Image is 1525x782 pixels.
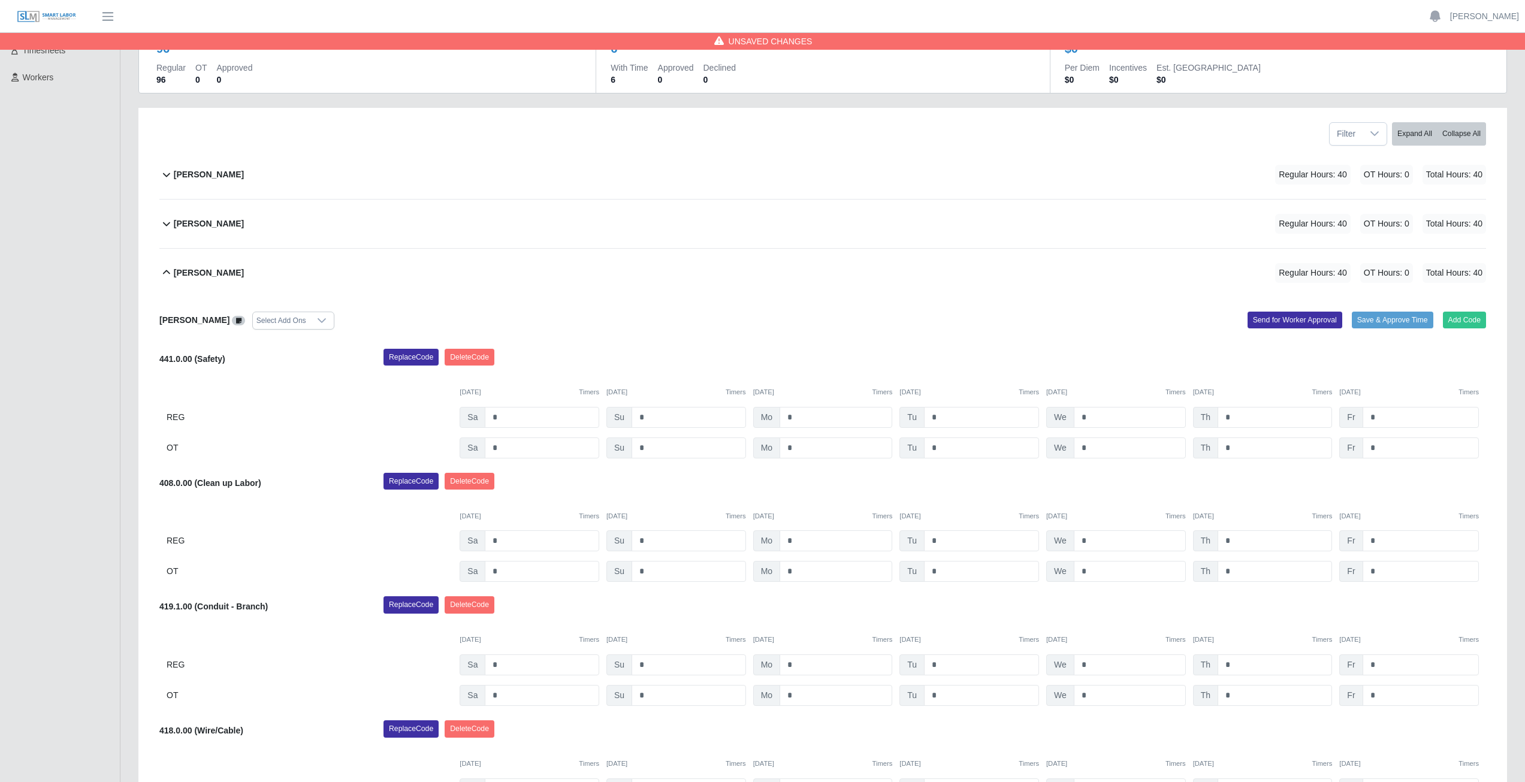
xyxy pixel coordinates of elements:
[1193,511,1333,521] div: [DATE]
[156,74,186,86] dd: 96
[1360,263,1413,283] span: OT Hours: 0
[1193,530,1218,551] span: Th
[17,10,77,23] img: SLM Logo
[1046,407,1074,428] span: We
[1275,165,1351,185] span: Regular Hours: 40
[899,685,925,706] span: Tu
[159,249,1486,297] button: [PERSON_NAME] Regular Hours: 40 OT Hours: 0 Total Hours: 40
[167,407,452,428] div: REG
[156,62,186,74] dt: Regular
[726,387,746,397] button: Timers
[579,759,599,769] button: Timers
[1193,561,1218,582] span: Th
[1109,62,1147,74] dt: Incentives
[1248,312,1342,328] button: Send for Worker Approval
[872,387,893,397] button: Timers
[899,407,925,428] span: Tu
[232,315,245,325] a: View/Edit Notes
[1193,685,1218,706] span: Th
[1019,511,1039,521] button: Timers
[159,602,268,611] b: 419.1.00 (Conduit - Branch)
[445,349,494,366] button: DeleteCode
[23,46,66,55] span: Timesheets
[1339,437,1363,458] span: Fr
[872,635,893,645] button: Timers
[1392,122,1486,146] div: bulk actions
[753,759,893,769] div: [DATE]
[159,726,243,735] b: 418.0.00 (Wire/Cable)
[611,74,648,86] dd: 6
[1312,635,1333,645] button: Timers
[1312,759,1333,769] button: Timers
[1046,635,1186,645] div: [DATE]
[606,654,632,675] span: Su
[159,315,229,325] b: [PERSON_NAME]
[753,685,780,706] span: Mo
[460,635,599,645] div: [DATE]
[383,349,439,366] button: ReplaceCode
[1437,122,1486,146] button: Collapse All
[167,685,452,706] div: OT
[753,530,780,551] span: Mo
[1156,74,1261,86] dd: $0
[1339,407,1363,428] span: Fr
[579,635,599,645] button: Timers
[899,530,925,551] span: Tu
[1360,165,1413,185] span: OT Hours: 0
[606,511,746,521] div: [DATE]
[460,511,599,521] div: [DATE]
[1046,387,1186,397] div: [DATE]
[1065,74,1100,86] dd: $0
[445,596,494,613] button: DeleteCode
[1193,759,1333,769] div: [DATE]
[753,407,780,428] span: Mo
[383,720,439,737] button: ReplaceCode
[460,561,485,582] span: Sa
[159,478,261,488] b: 408.0.00 (Clean up Labor)
[23,73,54,82] span: Workers
[1339,561,1363,582] span: Fr
[174,168,244,181] b: [PERSON_NAME]
[611,62,648,74] dt: With Time
[579,387,599,397] button: Timers
[1019,759,1039,769] button: Timers
[899,511,1039,521] div: [DATE]
[1165,387,1186,397] button: Timers
[899,561,925,582] span: Tu
[1339,635,1479,645] div: [DATE]
[1109,74,1147,86] dd: $0
[174,218,244,230] b: [PERSON_NAME]
[460,530,485,551] span: Sa
[1193,654,1218,675] span: Th
[753,387,893,397] div: [DATE]
[445,473,494,490] button: DeleteCode
[195,62,207,74] dt: OT
[167,530,452,551] div: REG
[606,635,746,645] div: [DATE]
[167,561,452,582] div: OT
[1046,530,1074,551] span: We
[174,267,244,279] b: [PERSON_NAME]
[703,74,736,86] dd: 0
[1046,561,1074,582] span: We
[216,74,252,86] dd: 0
[1156,62,1261,74] dt: Est. [GEOGRAPHIC_DATA]
[606,685,632,706] span: Su
[899,387,1039,397] div: [DATE]
[1458,511,1479,521] button: Timers
[1423,263,1486,283] span: Total Hours: 40
[1339,530,1363,551] span: Fr
[606,437,632,458] span: Su
[1193,635,1333,645] div: [DATE]
[1360,214,1413,234] span: OT Hours: 0
[216,62,252,74] dt: Approved
[658,62,694,74] dt: Approved
[1065,62,1100,74] dt: Per Diem
[445,720,494,737] button: DeleteCode
[159,200,1486,248] button: [PERSON_NAME] Regular Hours: 40 OT Hours: 0 Total Hours: 40
[1458,759,1479,769] button: Timers
[658,74,694,86] dd: 0
[729,35,813,47] span: Unsaved Changes
[383,473,439,490] button: ReplaceCode
[159,150,1486,199] button: [PERSON_NAME] Regular Hours: 40 OT Hours: 0 Total Hours: 40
